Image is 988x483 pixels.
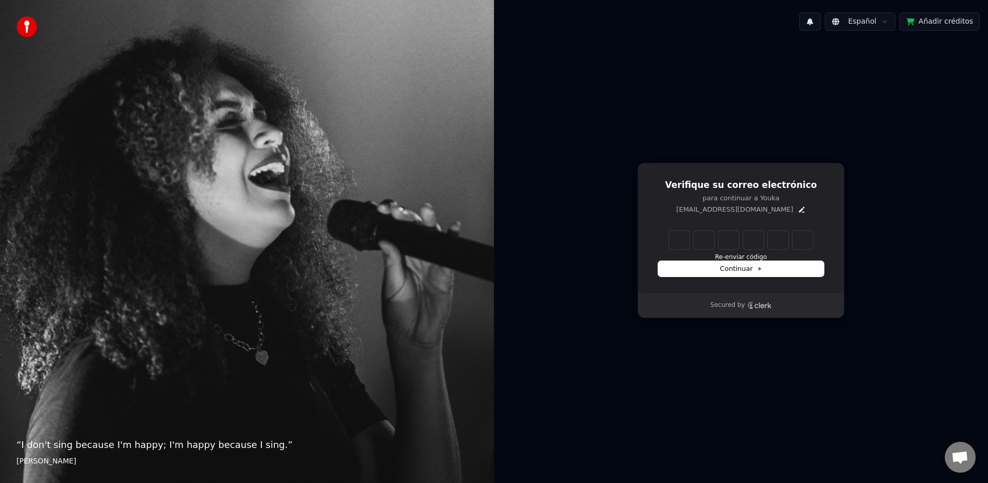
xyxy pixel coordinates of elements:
[798,205,806,214] button: Edit
[658,179,824,192] h1: Verifique su correo electrónico
[658,194,824,203] p: para continuar a Youka
[945,442,976,473] div: Chat abierto
[676,205,793,214] p: [EMAIL_ADDRESS][DOMAIN_NAME]
[747,302,772,309] a: Clerk logo
[715,253,767,262] button: Re-enviar código
[720,264,762,273] span: Continuar
[899,12,980,31] button: Añadir créditos
[16,456,478,467] footer: [PERSON_NAME]
[710,301,745,309] p: Secured by
[658,261,824,277] button: Continuar
[16,438,478,452] p: “ I don't sing because I'm happy; I'm happy because I sing. ”
[16,16,37,37] img: youka
[669,231,813,249] input: Enter verification code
